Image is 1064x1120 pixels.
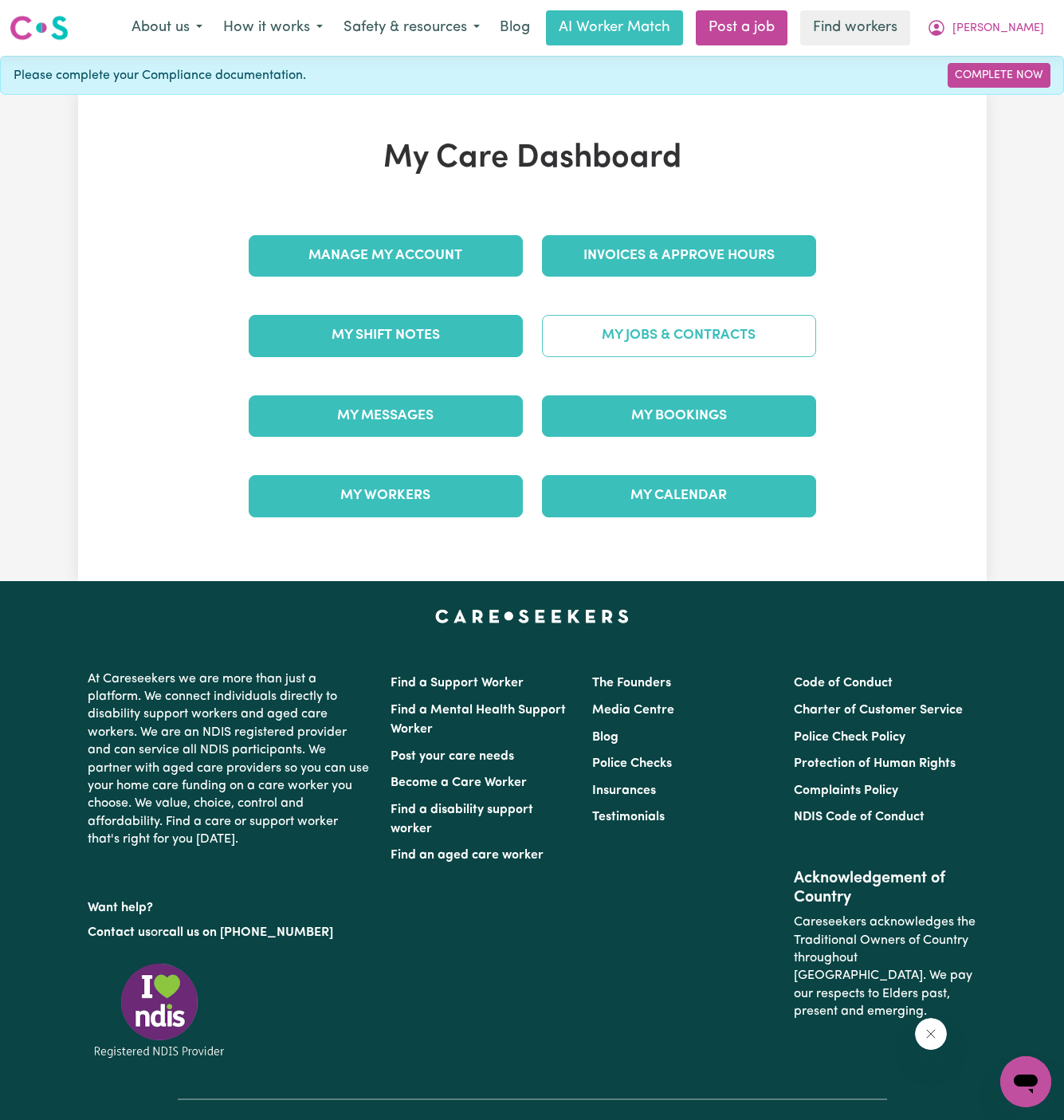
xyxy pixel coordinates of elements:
[88,918,371,948] p: or
[163,926,333,939] a: call us on [PHONE_NUMBER]
[391,704,566,736] a: Find a Mental Health Support Worker
[490,10,540,45] a: Blog
[88,961,231,1060] img: Registered NDIS provider
[249,235,523,277] a: Manage My Account
[391,849,544,862] a: Find an aged care worker
[14,66,306,85] span: Please complete your Compliance documentation.
[542,315,816,356] a: My Jobs & Contracts
[391,776,527,789] a: Become a Care Worker
[915,1018,947,1050] iframe: Close message
[794,677,893,690] a: Code of Conduct
[592,784,656,797] a: Insurances
[794,704,963,717] a: Charter of Customer Service
[249,475,523,517] a: My Workers
[249,315,523,356] a: My Shift Notes
[542,395,816,437] a: My Bookings
[794,869,976,907] h2: Acknowledgement of Country
[917,11,1054,45] button: My Account
[10,11,96,24] span: Need any help?
[121,11,213,45] button: About us
[546,10,683,45] a: AI Worker Match
[333,11,490,45] button: Safety & resources
[542,235,816,277] a: Invoices & Approve Hours
[88,664,371,855] p: At Careseekers we are more than just a platform. We connect individuals directly to disability su...
[213,11,333,45] button: How it works
[794,731,905,744] a: Police Check Policy
[391,677,524,690] a: Find a Support Worker
[794,757,956,770] a: Protection of Human Rights
[10,10,69,46] a: Careseekers logo
[592,677,671,690] a: The Founders
[391,804,533,835] a: Find a disability support worker
[592,731,618,744] a: Blog
[391,750,514,763] a: Post your care needs
[239,140,826,178] h1: My Care Dashboard
[1000,1056,1051,1107] iframe: Button to launch messaging window
[794,784,898,797] a: Complaints Policy
[88,893,371,917] p: Want help?
[794,811,925,823] a: NDIS Code of Conduct
[88,926,151,939] a: Contact us
[592,811,665,823] a: Testimonials
[592,704,674,717] a: Media Centre
[952,20,1044,37] span: [PERSON_NAME]
[948,63,1050,88] a: Complete Now
[10,14,69,42] img: Careseekers logo
[800,10,910,45] a: Find workers
[542,475,816,517] a: My Calendar
[435,610,629,623] a: Careseekers home page
[696,10,787,45] a: Post a job
[592,757,672,770] a: Police Checks
[249,395,523,437] a: My Messages
[794,907,976,1027] p: Careseekers acknowledges the Traditional Owners of Country throughout [GEOGRAPHIC_DATA]. We pay o...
